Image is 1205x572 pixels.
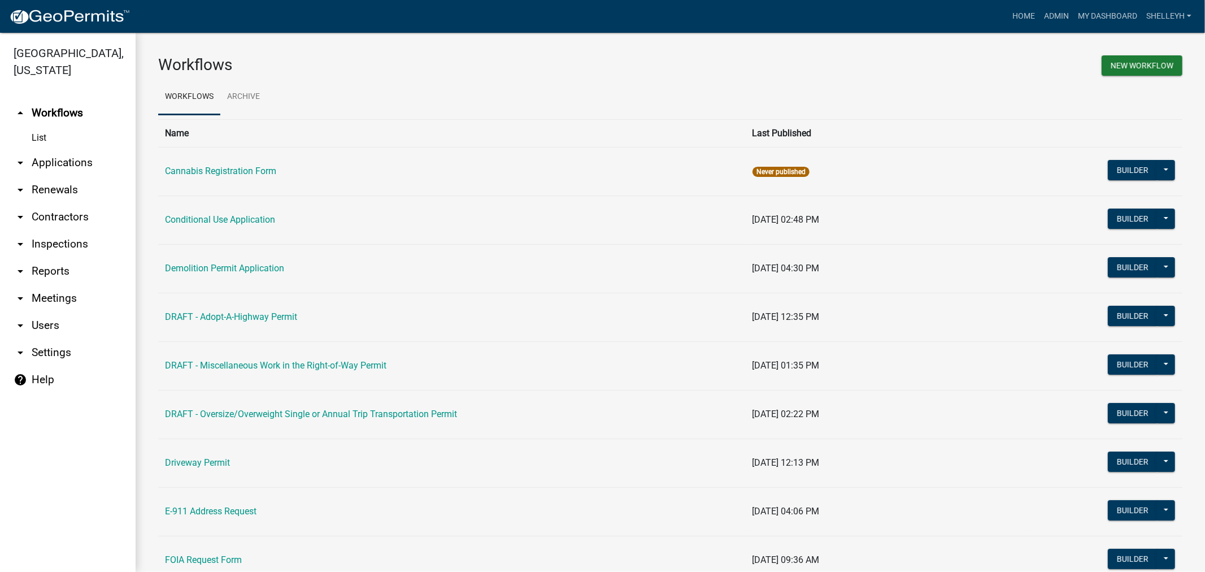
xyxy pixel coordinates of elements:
a: Demolition Permit Application [165,263,284,274]
i: arrow_drop_down [14,292,27,305]
i: help [14,373,27,387]
a: E-911 Address Request [165,506,256,517]
span: [DATE] 02:48 PM [752,214,820,225]
a: Archive [220,79,267,115]
i: arrow_drop_down [14,346,27,359]
a: Cannabis Registration Form [165,166,276,176]
h3: Workflows [158,55,662,75]
span: [DATE] 02:22 PM [752,409,820,419]
i: arrow_drop_down [14,319,27,332]
a: Workflows [158,79,220,115]
span: [DATE] 04:30 PM [752,263,820,274]
a: FOIA Request Form [165,554,242,565]
i: arrow_drop_down [14,156,27,170]
span: Never published [752,167,810,177]
span: [DATE] 12:35 PM [752,311,820,322]
a: My Dashboard [1073,6,1142,27]
button: Builder [1108,452,1158,472]
button: Builder [1108,403,1158,423]
i: arrow_drop_down [14,210,27,224]
span: [DATE] 12:13 PM [752,457,820,468]
button: Builder [1108,549,1158,569]
button: Builder [1108,160,1158,180]
th: Name [158,119,746,147]
i: arrow_drop_down [14,183,27,197]
button: New Workflow [1102,55,1182,76]
span: [DATE] 01:35 PM [752,360,820,371]
i: arrow_drop_up [14,106,27,120]
a: DRAFT - Adopt-A-Highway Permit [165,311,297,322]
i: arrow_drop_down [14,265,27,278]
a: Conditional Use Application [165,214,275,225]
th: Last Published [746,119,1025,147]
button: Builder [1108,257,1158,278]
button: Builder [1108,306,1158,326]
a: shelleyh [1142,6,1196,27]
button: Builder [1108,354,1158,375]
i: arrow_drop_down [14,237,27,251]
button: Builder [1108,500,1158,521]
a: Admin [1039,6,1073,27]
a: DRAFT - Oversize/Overweight Single or Annual Trip Transportation Permit [165,409,457,419]
span: [DATE] 04:06 PM [752,506,820,517]
a: Home [1008,6,1039,27]
a: DRAFT - Miscellaneous Work in the Right-of-Way Permit [165,360,386,371]
button: Builder [1108,209,1158,229]
span: [DATE] 09:36 AM [752,554,820,565]
a: Driveway Permit [165,457,230,468]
